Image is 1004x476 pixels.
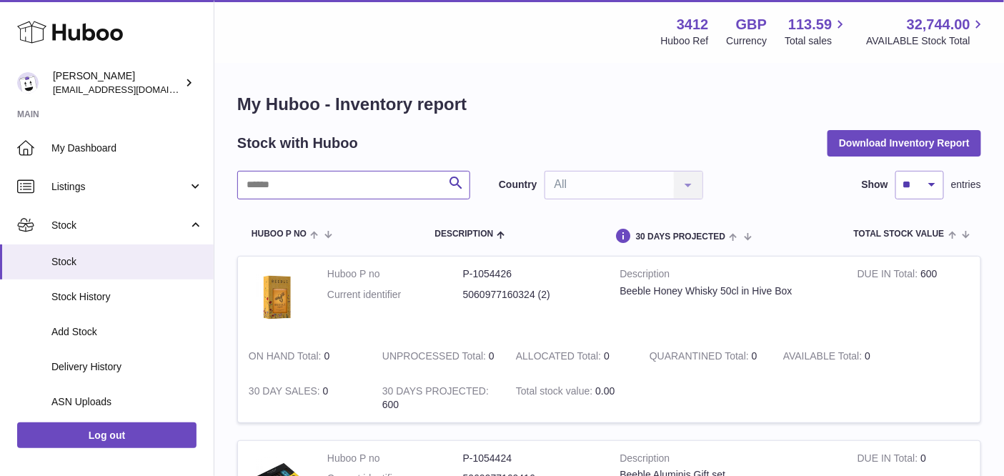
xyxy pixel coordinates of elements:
dd: P-1054426 [463,267,599,281]
h2: Stock with Huboo [237,134,358,153]
div: [PERSON_NAME] [53,69,182,96]
a: 32,744.00 AVAILABLE Stock Total [866,15,987,48]
td: 0 [372,339,505,374]
button: Download Inventory Report [827,130,981,156]
a: Log out [17,422,197,448]
td: 0 [238,374,372,422]
strong: 30 DAYS PROJECTED [382,385,489,400]
td: 0 [772,339,906,374]
strong: GBP [736,15,767,34]
strong: 30 DAY SALES [249,385,323,400]
dd: P-1054424 [463,452,599,465]
strong: DUE IN Total [858,268,920,283]
td: 600 [847,257,980,339]
span: 113.59 [788,15,832,34]
div: Beeble Honey Whisky 50cl in Hive Box [620,284,836,298]
strong: QUARANTINED Total [650,350,752,365]
strong: Total stock value [516,385,595,400]
span: Add Stock [51,325,203,339]
span: 0 [752,350,757,362]
label: Show [862,178,888,192]
span: [EMAIL_ADDRESS][DOMAIN_NAME] [53,84,210,95]
span: 32,744.00 [907,15,970,34]
span: Total stock value [854,229,945,239]
span: Total sales [785,34,848,48]
span: 0.00 [595,385,615,397]
td: 600 [372,374,505,422]
img: info@beeble.buzz [17,72,39,94]
span: Description [434,229,493,239]
span: 30 DAYS PROJECTED [636,232,726,242]
strong: UNPROCESSED Total [382,350,489,365]
dt: Huboo P no [327,452,463,465]
td: 0 [505,339,639,374]
h1: My Huboo - Inventory report [237,93,981,116]
a: 113.59 Total sales [785,15,848,48]
span: My Dashboard [51,142,203,155]
div: Currency [727,34,767,48]
img: product image [249,267,306,324]
span: entries [951,178,981,192]
dd: 5060977160324 (2) [463,288,599,302]
dt: Current identifier [327,288,463,302]
span: Listings [51,180,188,194]
span: Stock [51,219,188,232]
strong: ON HAND Total [249,350,324,365]
div: Huboo Ref [661,34,709,48]
strong: AVAILABLE Total [783,350,865,365]
strong: Description [620,452,836,469]
strong: DUE IN Total [858,452,920,467]
span: AVAILABLE Stock Total [866,34,987,48]
span: ASN Uploads [51,395,203,409]
span: Stock [51,255,203,269]
span: Stock History [51,290,203,304]
strong: 3412 [677,15,709,34]
label: Country [499,178,537,192]
td: 0 [238,339,372,374]
strong: ALLOCATED Total [516,350,604,365]
span: Delivery History [51,360,203,374]
span: Huboo P no [252,229,307,239]
strong: Description [620,267,836,284]
dt: Huboo P no [327,267,463,281]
